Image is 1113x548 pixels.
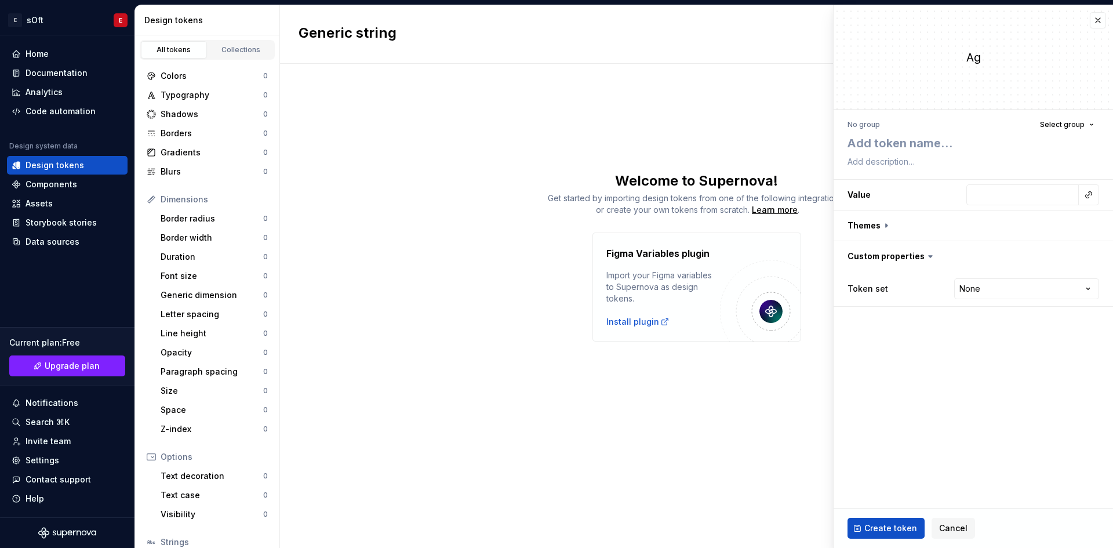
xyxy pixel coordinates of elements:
[161,251,263,263] div: Duration
[161,89,263,101] div: Typography
[161,366,263,378] div: Paragraph spacing
[1035,117,1099,133] button: Select group
[9,141,78,151] div: Design system data
[2,8,132,32] button: EsOftE
[145,45,203,55] div: All tokens
[263,348,268,357] div: 0
[38,527,96,539] a: Supernova Logo
[263,233,268,242] div: 0
[161,147,263,158] div: Gradients
[263,271,268,281] div: 0
[161,194,268,205] div: Dimensions
[26,493,44,505] div: Help
[7,194,128,213] a: Assets
[45,360,100,372] span: Upgrade plan
[263,424,268,434] div: 0
[834,49,1113,66] div: Ag
[156,505,272,524] a: Visibility0
[26,474,91,485] div: Contact support
[161,270,263,282] div: Font size
[161,232,263,244] div: Border width
[161,404,263,416] div: Space
[26,48,49,60] div: Home
[161,309,263,320] div: Letter spacing
[848,283,888,295] label: Token set
[142,67,272,85] a: Colors0
[1040,120,1085,129] span: Select group
[26,397,78,409] div: Notifications
[142,105,272,124] a: Shadows0
[8,13,22,27] div: E
[26,198,53,209] div: Assets
[939,522,967,534] span: Cancel
[156,486,272,505] a: Text case0
[263,110,268,119] div: 0
[7,489,128,508] button: Help
[263,386,268,395] div: 0
[263,129,268,138] div: 0
[26,179,77,190] div: Components
[161,489,263,501] div: Text case
[263,214,268,223] div: 0
[144,14,275,26] div: Design tokens
[7,413,128,431] button: Search ⌘K
[7,64,128,82] a: Documentation
[263,510,268,519] div: 0
[752,204,798,216] a: Learn more
[156,401,272,419] a: Space0
[263,90,268,100] div: 0
[263,405,268,415] div: 0
[26,436,71,447] div: Invite team
[156,228,272,247] a: Border width0
[161,347,263,358] div: Opacity
[161,509,263,520] div: Visibility
[26,217,97,228] div: Storybook stories
[212,45,270,55] div: Collections
[263,148,268,157] div: 0
[161,423,263,435] div: Z-index
[161,166,263,177] div: Blurs
[142,143,272,162] a: Gradients0
[161,213,263,224] div: Border radius
[142,124,272,143] a: Borders0
[7,394,128,412] button: Notifications
[26,86,63,98] div: Analytics
[161,108,263,120] div: Shadows
[26,159,84,171] div: Design tokens
[7,451,128,470] a: Settings
[9,337,125,349] div: Current plan : Free
[156,362,272,381] a: Paragraph spacing0
[156,343,272,362] a: Opacity0
[848,120,880,129] div: No group
[280,172,1113,190] div: Welcome to Supernova!
[548,193,845,215] span: Get started by importing design tokens from one of the following integrations, or create your own...
[119,16,122,25] div: E
[7,45,128,63] a: Home
[161,289,263,301] div: Generic dimension
[156,467,272,485] a: Text decoration0
[7,213,128,232] a: Storybook stories
[7,102,128,121] a: Code automation
[26,106,96,117] div: Code automation
[161,385,263,397] div: Size
[606,246,710,260] h4: Figma Variables plugin
[156,209,272,228] a: Border radius0
[156,324,272,343] a: Line height0
[161,128,263,139] div: Borders
[161,536,268,548] div: Strings
[263,291,268,300] div: 0
[156,382,272,400] a: Size0
[156,248,272,266] a: Duration0
[7,156,128,175] a: Design tokens
[26,416,70,428] div: Search ⌘K
[156,305,272,324] a: Letter spacing0
[864,522,917,534] span: Create token
[161,451,268,463] div: Options
[7,83,128,101] a: Analytics
[156,267,272,285] a: Font size0
[606,270,720,304] div: Import your Figma variables to Supernova as design tokens.
[26,67,88,79] div: Documentation
[606,316,670,328] a: Install plugin
[9,355,125,376] a: Upgrade plan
